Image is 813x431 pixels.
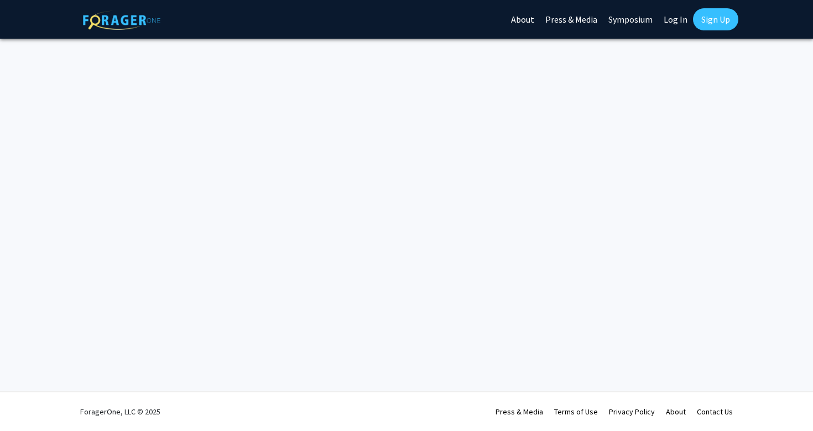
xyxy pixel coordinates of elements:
a: About [666,407,686,417]
a: Terms of Use [554,407,598,417]
a: Press & Media [496,407,543,417]
a: Privacy Policy [609,407,655,417]
a: Sign Up [693,8,738,30]
div: ForagerOne, LLC © 2025 [80,392,160,431]
img: ForagerOne Logo [83,10,160,30]
a: Contact Us [697,407,733,417]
